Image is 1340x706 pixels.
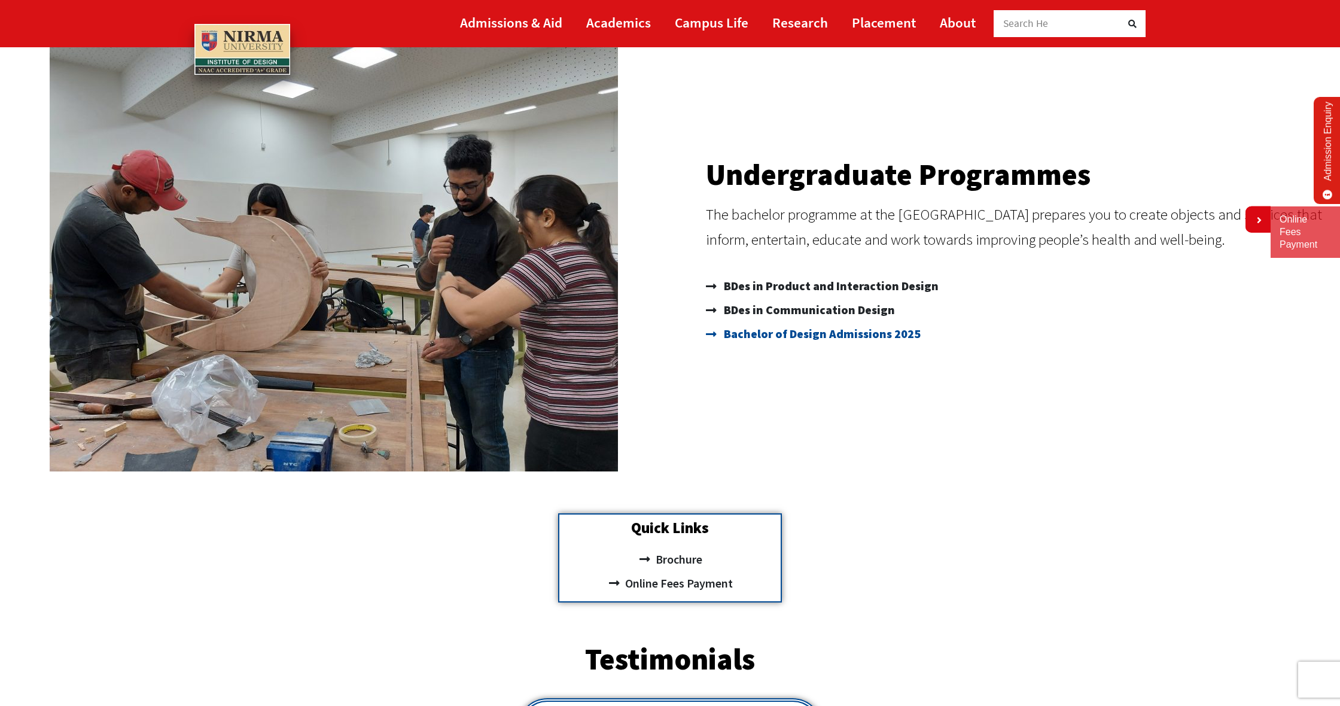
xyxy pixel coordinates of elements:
[565,571,774,595] a: Online Fees Payment
[675,9,748,36] a: Campus Life
[706,202,1328,252] p: The bachelor programme at the [GEOGRAPHIC_DATA] prepares you to create objects and services that ...
[622,571,733,595] span: Online Fees Payment
[706,160,1328,190] h2: Undergraduate Programmes
[940,9,976,36] a: About
[706,298,1328,322] a: BDes in Communication Design
[50,34,618,471] img: Copy-of-20211119_172723-950x732
[565,521,774,535] h2: Quick Links
[721,322,921,346] span: Bachelor of Design Admissions 2025
[706,322,1328,346] a: Bachelor of Design Admissions 2025
[505,644,835,674] h2: Testimonials
[721,274,939,298] span: BDes in Product and Interaction Design
[194,24,290,75] img: main_logo
[565,547,774,571] a: Brochure
[772,9,828,36] a: Research
[586,9,651,36] a: Academics
[721,298,895,322] span: BDes in Communication Design
[460,9,562,36] a: Admissions & Aid
[852,9,916,36] a: Placement
[653,547,702,571] span: Brochure
[706,274,1328,298] a: BDes in Product and Interaction Design
[1280,214,1331,251] a: Online Fees Payment
[1003,17,1049,30] span: Search He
